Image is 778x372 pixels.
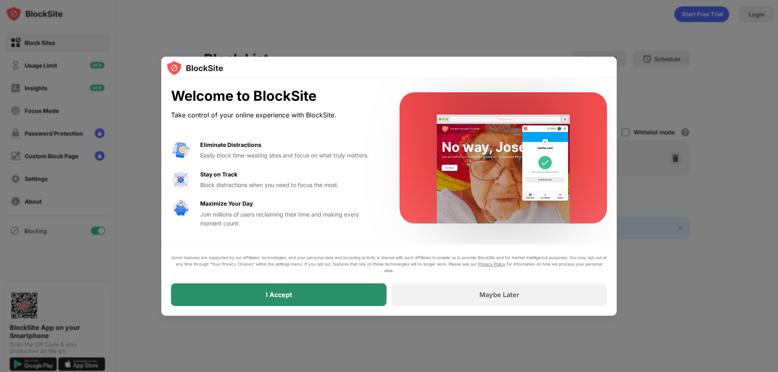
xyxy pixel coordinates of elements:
[166,60,223,76] img: logo-blocksite.svg
[200,170,237,179] div: Stay on Track
[200,140,261,149] div: Eliminate Distractions
[171,199,190,219] img: value-safe-time.svg
[266,291,292,299] div: I Accept
[171,88,380,104] div: Welcome to BlockSite
[171,140,190,160] img: value-avoid-distractions.svg
[200,181,380,189] div: Block distractions when you need to focus the most.
[171,109,380,121] div: Take control of your online experience with BlockSite.
[200,151,380,160] div: Easily block time-wasting sites and focus on what truly matters.
[171,170,190,189] img: value-focus.svg
[200,199,253,208] div: Maximize Your Day
[200,210,380,228] div: Join millions of users reclaiming their time and making every moment count.
[171,254,607,274] div: Some features are supported by our affiliates’ technologies, and your personal data and browsing ...
[479,291,519,299] div: Maybe Later
[478,261,505,266] a: Privacy Policy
